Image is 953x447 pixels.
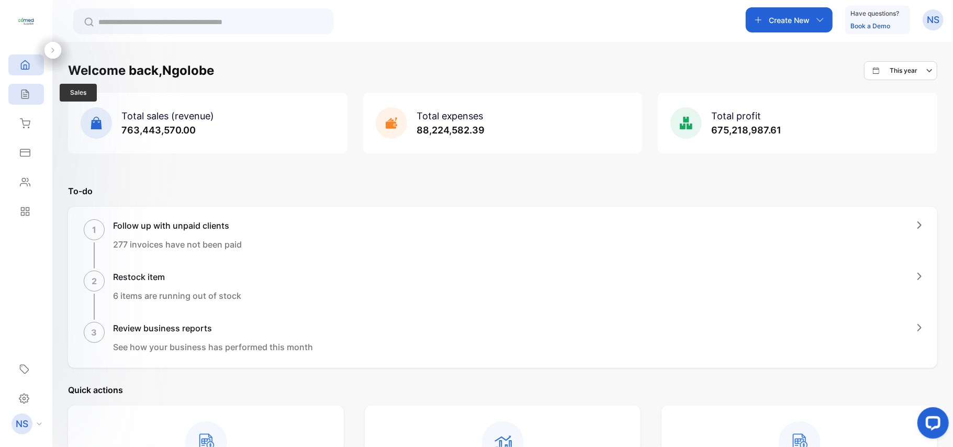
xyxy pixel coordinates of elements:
[68,185,937,197] p: To-do
[769,15,810,26] p: Create New
[711,110,761,121] span: Total profit
[113,238,242,251] p: 277 invoices have not been paid
[60,84,97,102] span: Sales
[113,271,241,283] h1: Restock item
[850,22,890,30] a: Book a Demo
[113,322,313,334] h1: Review business reports
[121,125,196,136] span: 763,443,570.00
[923,7,944,32] button: NS
[113,289,241,302] p: 6 items are running out of stock
[864,61,937,80] button: This year
[746,7,833,32] button: Create New
[92,275,97,287] p: 2
[121,110,214,121] span: Total sales (revenue)
[16,417,28,431] p: NS
[927,13,939,27] p: NS
[850,8,899,19] p: Have questions?
[417,125,485,136] span: 88,224,582.39
[417,110,484,121] span: Total expenses
[68,61,214,80] h1: Welcome back, Ngolobe
[92,223,96,236] p: 1
[711,125,781,136] span: 675,218,987.61
[113,219,242,232] h1: Follow up with unpaid clients
[18,14,34,29] img: logo
[92,326,97,339] p: 3
[68,384,937,396] p: Quick actions
[890,66,917,75] p: This year
[909,403,953,447] iframe: LiveChat chat widget
[113,341,313,353] p: See how your business has performed this month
